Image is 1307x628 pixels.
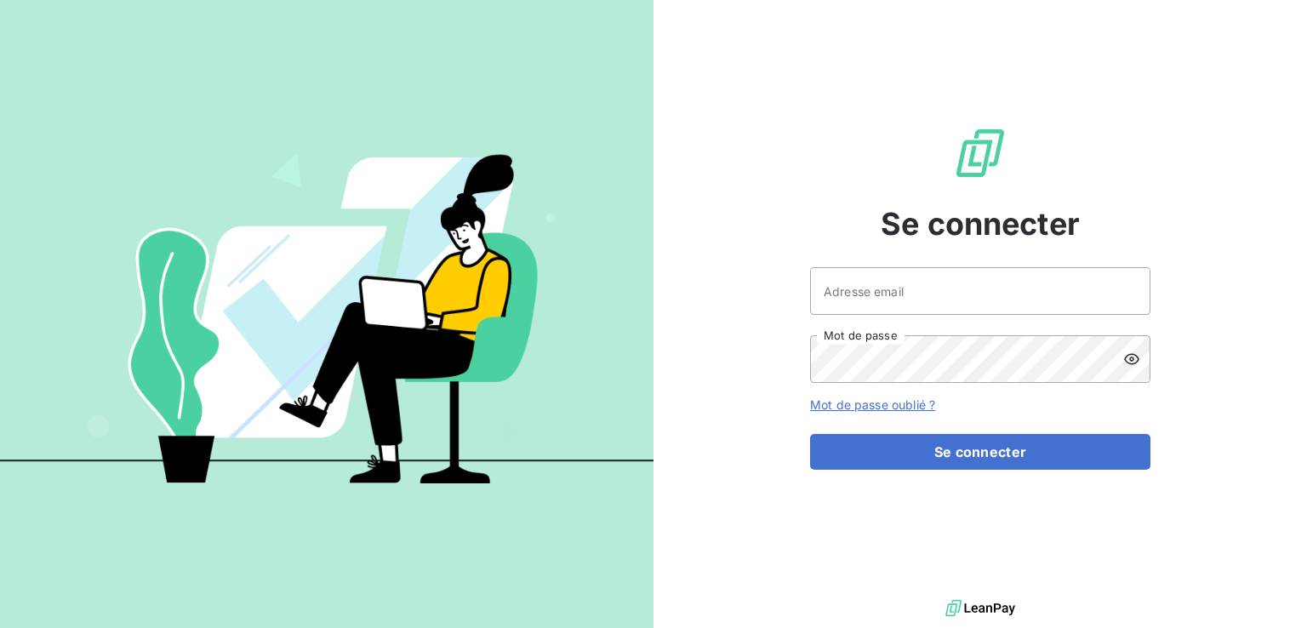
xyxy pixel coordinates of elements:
[881,201,1080,247] span: Se connecter
[810,397,935,412] a: Mot de passe oublié ?
[810,267,1150,315] input: placeholder
[810,434,1150,470] button: Se connecter
[953,126,1007,180] img: Logo LeanPay
[945,596,1015,621] img: logo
